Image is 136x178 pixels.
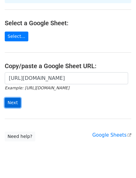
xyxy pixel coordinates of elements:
h4: Copy/paste a Google Sheet URL: [5,62,131,70]
small: Example: [URL][DOMAIN_NAME] [5,86,69,90]
a: Google Sheets [92,132,131,138]
h4: Select a Google Sheet: [5,19,131,27]
input: Next [5,98,21,108]
a: Select... [5,32,28,41]
input: Paste your Google Sheet URL here [5,72,128,84]
a: Need help? [5,132,35,141]
iframe: Chat Widget [105,148,136,178]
